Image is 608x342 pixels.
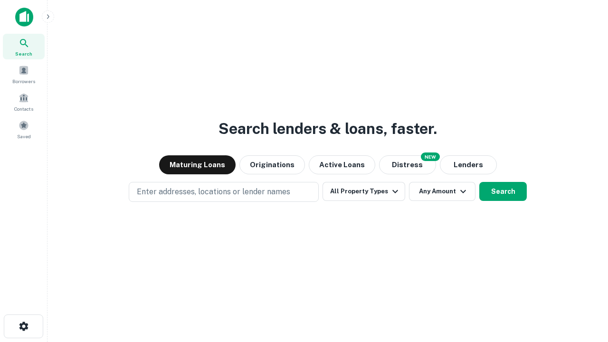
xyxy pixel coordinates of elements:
[137,186,290,198] p: Enter addresses, locations or lender names
[15,50,32,57] span: Search
[421,152,440,161] div: NEW
[12,77,35,85] span: Borrowers
[239,155,305,174] button: Originations
[440,155,497,174] button: Lenders
[560,266,608,312] iframe: Chat Widget
[3,34,45,59] a: Search
[3,116,45,142] a: Saved
[3,89,45,114] a: Contacts
[17,133,31,140] span: Saved
[379,155,436,174] button: Search distressed loans with lien and other non-mortgage details.
[218,117,437,140] h3: Search lenders & loans, faster.
[15,8,33,27] img: capitalize-icon.png
[323,182,405,201] button: All Property Types
[479,182,527,201] button: Search
[159,155,236,174] button: Maturing Loans
[3,61,45,87] a: Borrowers
[309,155,375,174] button: Active Loans
[14,105,33,113] span: Contacts
[409,182,475,201] button: Any Amount
[129,182,319,202] button: Enter addresses, locations or lender names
